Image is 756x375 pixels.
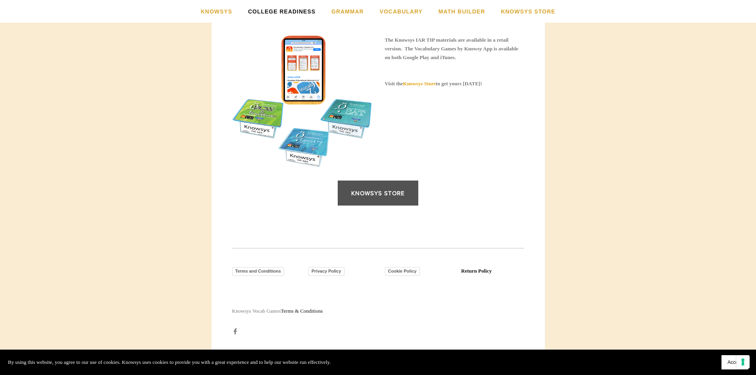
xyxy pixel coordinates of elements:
a: Knowsys Store [403,81,436,87]
button: Accept [721,355,748,369]
strong: Visit the [385,81,403,87]
a: Knowsys Store [338,181,418,206]
a: Privacy Policy [308,267,344,276]
a: Terms & Conditions [281,308,323,314]
p: Knowsys Vocab Games [232,307,524,315]
strong: to get yours [DATE]! [436,81,482,87]
strong: The Knowsys IAR TIP materials are available in a retail version. The Vocabulary Games by Knowsy A... [385,37,520,60]
span: Accept [727,360,742,365]
p: By using this website, you agree to our use of cookies. Knowsys uses cookies to provide you with ... [8,358,331,367]
a: Terms and Conditions [232,267,284,276]
button: Your consent preferences for tracking technologies [736,355,750,369]
a: Return Policy [461,268,492,274]
a: Cookie Policy [385,267,420,276]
